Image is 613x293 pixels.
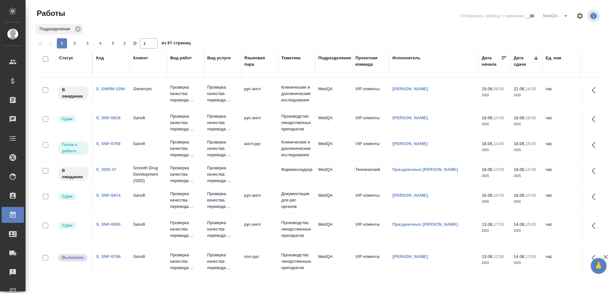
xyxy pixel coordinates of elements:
[514,55,533,68] div: Дата сдачи
[70,38,80,48] button: 2
[526,86,536,91] p: 14:00
[244,55,275,68] div: Языковая пара
[482,193,494,198] p: 16.08,
[96,55,104,61] div: Код
[315,189,352,211] td: MedQA
[57,192,89,201] div: Менеджер проверил работу исполнителя, передает ее на следующий этап
[494,86,504,91] p: 09:00
[96,115,121,120] a: S_SNF-6818
[494,115,504,120] p: 14:00
[514,121,539,128] p: 2025
[579,163,611,186] td: 1
[133,141,164,147] p: Sanofi
[514,115,526,120] p: 18.08,
[352,83,389,105] td: VIP клиенты
[514,199,539,205] p: 2025
[133,86,164,92] p: Generium
[514,92,539,99] p: 2025
[482,147,507,153] p: 2025
[207,165,238,184] p: Проверка качества перевода ...
[526,254,536,259] p: 13:00
[95,40,105,47] span: 4
[162,39,191,48] span: из 87 страниц
[133,115,164,121] p: Sanofi
[392,222,458,227] a: Праздничных [PERSON_NAME]
[241,189,278,211] td: рус-англ
[352,163,389,186] td: Технический
[482,55,501,68] div: Дата начала
[542,189,579,211] td: час
[541,11,572,21] div: split button
[542,163,579,186] td: час
[96,193,121,198] a: S_SNF-6814
[494,193,504,198] p: 14:00
[170,252,201,271] p: Проверка качества перевода ...
[352,250,389,273] td: VIP клиенты
[207,113,238,132] p: Проверка качества перевода ...
[482,222,494,227] p: 13.08,
[170,165,201,184] p: Проверка качества перевода ...
[281,55,300,61] div: Тематика
[579,112,611,134] td: 0.66
[482,115,494,120] p: 18.08,
[579,189,611,211] td: 1.25
[482,260,507,266] p: 2025
[526,115,536,120] p: 18:00
[207,139,238,158] p: Проверка качества перевода ...
[355,55,386,68] div: Проектная команда
[315,83,352,105] td: MedQA
[588,112,603,127] button: Здесь прячутся важные кнопки
[36,24,83,34] div: Подразделение
[587,10,601,22] span: Посмотреть информацию
[593,259,604,273] span: 🙏
[241,250,278,273] td: пол-рус
[315,163,352,186] td: MedQA
[281,220,312,239] p: Производство лекарственных препаратов
[108,38,118,48] button: 5
[207,84,238,103] p: Проверка качества перевода ...
[59,55,73,61] div: Статус
[82,40,93,47] span: 3
[392,254,428,259] a: [PERSON_NAME]
[207,220,238,239] p: Проверка качества перевода ...
[514,254,526,259] p: 14.08,
[57,221,89,230] div: Менеджер проверил работу исполнителя, передает ее на следующий этап
[494,141,504,146] p: 14:00
[588,189,603,204] button: Здесь прячутся важные кнопки
[392,55,420,61] div: Исполнитель
[482,86,494,91] p: 19.08,
[392,115,428,120] a: [PERSON_NAME]
[133,55,148,61] div: Клиент
[170,113,201,132] p: Проверка качества перевода ...
[315,218,352,240] td: MedQA
[62,142,85,154] p: Готов к работе
[494,254,504,259] p: 12:00
[57,166,89,181] div: Исполнитель назначен, приступать к работе пока рано
[352,189,389,211] td: VIP клиенты
[392,167,458,172] a: Праздничных [PERSON_NAME]
[482,167,494,172] p: 18.08,
[514,228,539,234] p: 2025
[482,121,507,128] p: 2025
[318,55,351,61] div: Подразделение
[281,252,312,271] p: Производство лекарственных препаратов
[514,173,539,179] p: 2025
[281,191,312,210] p: Документация для рег. органов
[133,192,164,199] p: Sanofi
[494,167,504,172] p: 13:00
[62,87,85,99] p: В ожидании
[482,141,494,146] p: 18.08,
[526,222,536,227] p: 15:00
[588,83,603,98] button: Здесь прячутся важные кнопки
[62,193,72,200] p: Сдан
[241,83,278,105] td: рус-англ
[207,55,231,61] div: Вид услуги
[96,86,125,91] a: S_GNRM-1294
[281,84,312,103] p: Клинические и доклинические исследования
[542,112,579,134] td: час
[542,218,579,240] td: час
[482,173,507,179] p: 2025
[572,8,587,24] span: Настроить таблицу
[281,113,312,132] p: Производство лекарственных препаратов
[482,254,494,259] p: 13.08,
